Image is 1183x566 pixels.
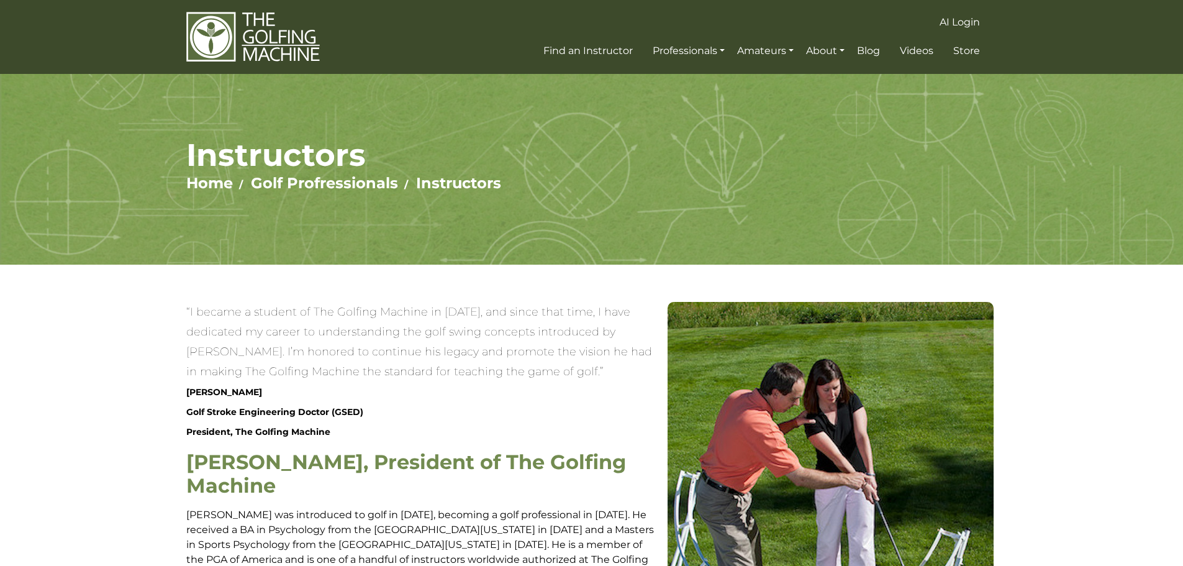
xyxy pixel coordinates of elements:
a: Instructors [416,174,501,192]
a: Blog [854,40,883,62]
a: Find an Instructor [540,40,636,62]
cite: [PERSON_NAME] Golf Stroke Engineering Doctor (GSED) President, The Golfing Machine [186,386,363,437]
a: Golf Profressionals [251,174,398,192]
a: Home [186,174,233,192]
a: Videos [897,40,936,62]
a: AI Login [936,11,983,34]
blockquote: “I became a student of The Golfing Machine in [DATE], and since that time, I have dedicated my ca... [186,302,655,441]
span: Blog [857,45,880,57]
span: AI Login [940,16,980,28]
img: The Golfing Machine [186,11,320,63]
a: Store [950,40,983,62]
a: Amateurs [734,40,797,62]
h2: [PERSON_NAME], President of The Golfing Machine [186,450,655,498]
span: Find an Instructor [543,45,633,57]
span: Videos [900,45,933,57]
a: Professionals [650,40,728,62]
span: Store [953,45,980,57]
a: About [803,40,848,62]
h1: Instructors [186,136,997,174]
